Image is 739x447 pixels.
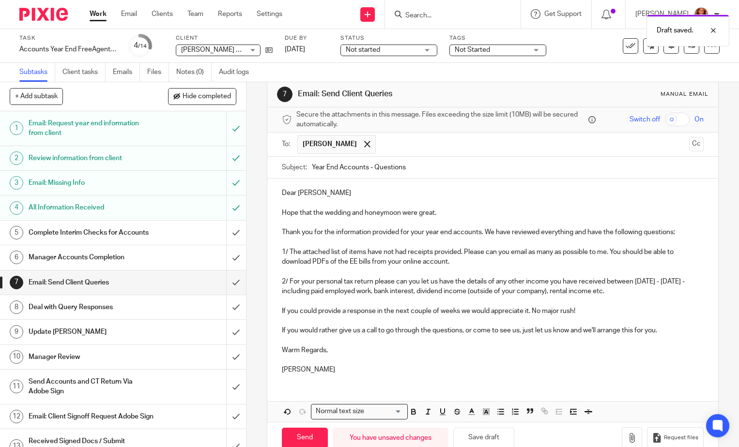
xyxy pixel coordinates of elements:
[285,46,305,53] span: [DATE]
[10,251,23,264] div: 6
[282,208,704,218] p: Hope that the wedding and honeymoon were great.
[282,227,704,237] p: Thank you for the information provided for your year end accounts. We have reviewed everything an...
[134,40,147,51] div: 4
[282,326,704,335] p: If you would rather give us a call to go through the questions, or come to see us, just let us kn...
[147,63,169,82] a: Files
[10,151,23,165] div: 2
[176,34,273,42] label: Client
[346,46,380,53] span: Not started
[10,325,23,339] div: 9
[298,89,513,99] h1: Email: Send Client Queries
[664,434,698,442] span: Request files
[29,275,154,290] h1: Email: Send Client Queries
[10,410,23,423] div: 12
[277,87,293,102] div: 7
[29,176,154,190] h1: Email: Missing Info
[10,121,23,135] div: 1
[661,90,708,98] div: Manual email
[113,63,140,82] a: Emails
[282,139,293,149] label: To:
[29,374,154,399] h1: Send Accounts and CT Return Via Adobe Sign
[29,200,154,215] h1: All Information Received
[10,380,23,393] div: 11
[367,406,402,417] input: Search for option
[313,406,366,417] span: Normal text size
[340,34,437,42] label: Status
[455,46,490,53] span: Not Started
[90,9,107,19] a: Work
[187,9,203,19] a: Team
[138,44,147,49] small: /14
[10,300,23,314] div: 8
[10,276,23,289] div: 7
[10,176,23,190] div: 3
[176,63,212,82] a: Notes (0)
[29,300,154,314] h1: Deal with Query Responses
[694,115,704,124] span: On
[689,137,704,151] button: Cc
[219,63,256,82] a: Audit logs
[657,26,693,35] p: Draft saved.
[19,63,55,82] a: Subtasks
[303,139,357,149] span: [PERSON_NAME]
[183,93,231,101] span: Hide completed
[311,404,408,419] div: Search for option
[62,63,106,82] a: Client tasks
[282,365,704,374] p: [PERSON_NAME]
[29,250,154,265] h1: Manager Accounts Completion
[296,110,586,130] span: Secure the attachments in this message. Files exceeding the size limit (10MB) will be secured aut...
[121,9,137,19] a: Email
[282,247,704,267] p: 1/ The attached list of items have not had receipts provided. Please can you email as many as pos...
[19,8,68,21] img: Pixie
[693,7,709,22] img: sallycropped.JPG
[10,201,23,215] div: 4
[630,115,660,124] span: Switch off
[29,116,154,141] h1: Email: Request year end information from client
[282,188,704,198] p: Dear [PERSON_NAME]
[152,9,173,19] a: Clients
[257,9,282,19] a: Settings
[282,345,704,355] p: Warm Regards,
[10,350,23,364] div: 10
[29,409,154,424] h1: Email: Client Signoff Request Adobe Sign
[285,34,328,42] label: Due by
[19,45,116,54] div: Accounts Year End FreeAgent - 2025
[29,350,154,364] h1: Manager Review
[10,88,63,104] button: + Add subtask
[181,46,304,53] span: [PERSON_NAME] Financial Solutions Ltd
[10,226,23,239] div: 5
[282,277,704,297] p: 2/ For your personal tax return please can you let us have the details of any other income you ha...
[282,306,704,316] p: If you could provide a response in the next couple of weeks we would appreciate it. No major rush!
[218,9,242,19] a: Reports
[168,88,236,104] button: Hide completed
[29,325,154,339] h1: Update [PERSON_NAME]
[29,225,154,240] h1: Complete Interim Checks for Accounts
[282,163,307,172] label: Subject:
[29,151,154,165] h1: Review information from client
[19,34,116,42] label: Task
